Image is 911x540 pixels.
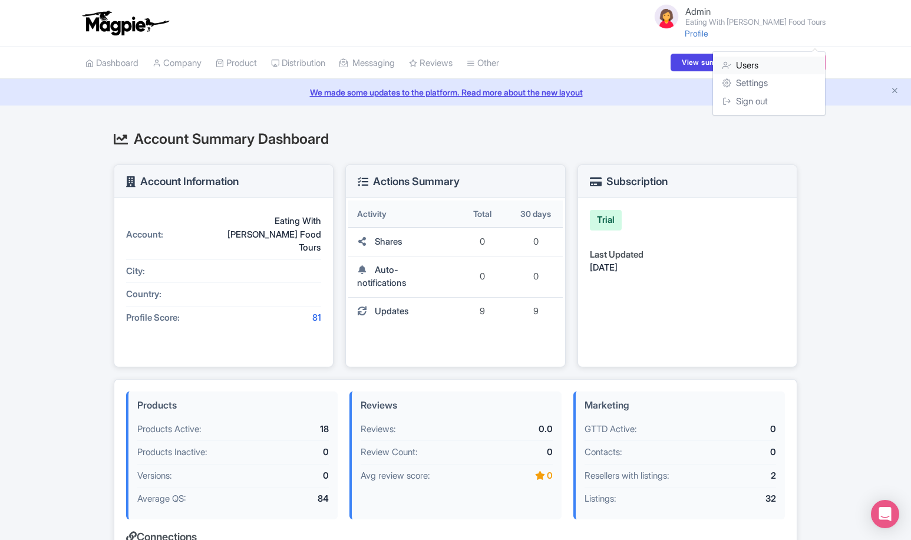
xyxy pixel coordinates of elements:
[890,85,899,98] button: Close announcement
[262,469,329,483] div: 0
[262,446,329,459] div: 0
[357,264,407,289] span: Auto-notifications
[7,86,904,98] a: We made some updates to the platform. Read more about the new layout
[271,47,325,80] a: Distribution
[713,57,825,75] a: Users
[486,469,553,483] div: 0
[585,469,709,483] div: Resellers with listings:
[126,288,214,301] div: Country:
[375,305,409,317] span: Updates
[455,200,509,228] th: Total
[585,400,776,411] h4: Marketing
[262,423,329,436] div: 18
[137,423,262,436] div: Products Active:
[685,6,711,17] span: Admin
[361,400,552,411] h4: Reviews
[114,131,797,147] h2: Account Summary Dashboard
[486,423,553,436] div: 0.0
[685,28,708,38] a: Profile
[216,47,257,80] a: Product
[80,10,171,36] img: logo-ab69f6fb50320c5b225c76a69d11143b.png
[361,423,485,436] div: Reviews:
[85,47,138,80] a: Dashboard
[585,423,709,436] div: GTTD Active:
[671,54,745,71] a: View summary
[713,93,825,111] a: Sign out
[713,74,825,93] a: Settings
[585,446,709,459] div: Contacts:
[126,176,239,187] h3: Account Information
[533,236,539,247] span: 0
[871,500,899,528] div: Open Intercom Messenger
[137,446,262,459] div: Products Inactive:
[455,256,509,298] td: 0
[358,176,460,187] h3: Actions Summary
[126,311,214,325] div: Profile Score:
[709,469,776,483] div: 2
[137,400,329,411] h4: Products
[348,200,455,228] th: Activity
[709,446,776,459] div: 0
[137,469,262,483] div: Versions:
[585,492,709,506] div: Listings:
[709,423,776,436] div: 0
[709,492,776,506] div: 32
[361,446,485,459] div: Review Count:
[455,298,509,325] td: 9
[590,176,668,187] h3: Subscription
[467,47,499,80] a: Other
[262,492,329,506] div: 84
[533,305,539,317] span: 9
[455,228,509,256] td: 0
[375,236,402,247] span: Shares
[409,47,453,80] a: Reviews
[214,215,321,255] div: Eating With [PERSON_NAME] Food Tours
[645,2,826,31] a: Admin Eating With [PERSON_NAME] Food Tours
[685,18,826,26] small: Eating With [PERSON_NAME] Food Tours
[153,47,202,80] a: Company
[361,469,485,483] div: Avg review score:
[339,47,395,80] a: Messaging
[590,261,785,275] div: [DATE]
[486,446,553,459] div: 0
[533,271,539,282] span: 0
[126,265,214,278] div: City:
[509,200,563,228] th: 30 days
[126,228,214,242] div: Account:
[590,248,785,262] div: Last Updated
[137,492,262,506] div: Average QS:
[652,2,681,31] img: avatar_key_member-9c1dde93af8b07d7383eb8b5fb890c87.png
[590,210,622,231] div: Trial
[214,311,321,325] div: 81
